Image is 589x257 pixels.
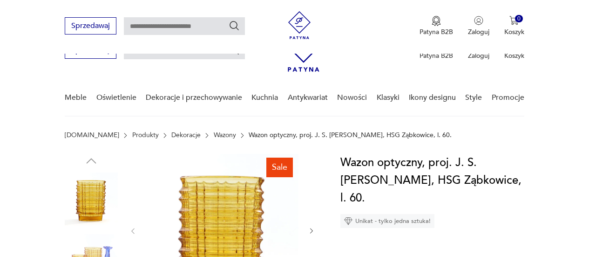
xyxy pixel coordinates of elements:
p: Wazon optyczny, proj. J. S. [PERSON_NAME], HSG Ząbkowice, l. 60. [249,132,452,139]
a: Produkty [132,132,159,139]
a: Sprzedawaj [65,48,116,54]
img: Ikonka użytkownika [474,16,483,25]
a: Dekoracje i przechowywanie [146,80,242,116]
p: Koszyk [504,28,524,36]
a: Ikona medaluPatyna B2B [420,16,453,36]
a: Klasyki [377,80,399,116]
a: Wazony [214,132,236,139]
h1: Wazon optyczny, proj. J. S. [PERSON_NAME], HSG Ząbkowice, l. 60. [340,154,524,207]
img: Ikona koszyka [509,16,519,25]
img: Patyna - sklep z meblami i dekoracjami vintage [285,11,313,39]
button: Zaloguj [468,16,489,36]
button: Szukaj [229,20,240,31]
a: Style [465,80,482,116]
div: 0 [515,15,523,23]
a: Sprzedawaj [65,23,116,30]
a: Kuchnia [251,80,278,116]
div: Sale [266,158,293,177]
img: Zdjęcie produktu Wazon optyczny, proj. J. S. Drost, HSG Ząbkowice, l. 60. [65,173,118,226]
a: Promocje [492,80,524,116]
a: Oświetlenie [96,80,136,116]
a: Nowości [337,80,367,116]
img: Ikona diamentu [344,217,352,225]
p: Patyna B2B [420,28,453,36]
button: Sprzedawaj [65,17,116,35]
a: Meble [65,80,87,116]
p: Koszyk [504,51,524,60]
a: Dekoracje [171,132,201,139]
button: Patyna B2B [420,16,453,36]
p: Patyna B2B [420,51,453,60]
a: [DOMAIN_NAME] [65,132,119,139]
p: Zaloguj [468,51,489,60]
button: 0Koszyk [504,16,524,36]
a: Antykwariat [288,80,328,116]
p: Zaloguj [468,28,489,36]
img: Ikona medalu [432,16,441,26]
div: Unikat - tylko jedna sztuka! [340,214,434,228]
a: Ikony designu [409,80,456,116]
